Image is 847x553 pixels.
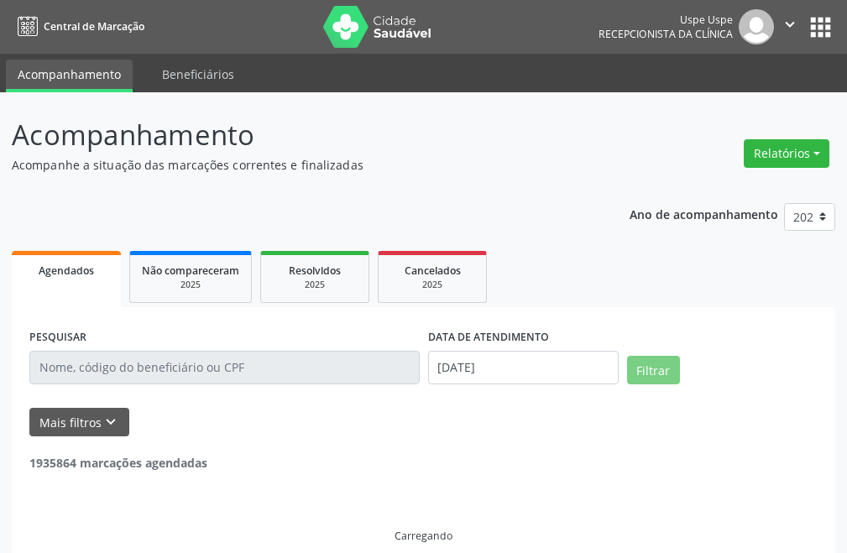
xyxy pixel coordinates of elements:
[29,351,420,384] input: Nome, código do beneficiário ou CPF
[273,279,357,291] div: 2025
[142,279,239,291] div: 2025
[390,279,474,291] div: 2025
[102,413,120,431] i: keyboard_arrow_down
[39,263,94,278] span: Agendados
[627,356,680,384] button: Filtrar
[395,529,452,543] div: Carregando
[29,455,207,471] strong: 1935864 marcações agendadas
[12,156,588,174] p: Acompanhe a situação das marcações correntes e finalizadas
[428,325,549,351] label: DATA DE ATENDIMENTO
[142,263,239,278] span: Não compareceram
[29,408,129,437] button: Mais filtroskeyboard_arrow_down
[12,13,144,40] a: Central de Marcação
[806,13,835,42] button: apps
[44,19,144,34] span: Central de Marcação
[29,325,86,351] label: PESQUISAR
[781,15,799,34] i: 
[630,203,778,224] p: Ano de acompanhamento
[6,60,133,92] a: Acompanhamento
[599,27,733,41] span: Recepcionista da clínica
[599,13,733,27] div: Uspe Uspe
[428,351,619,384] input: Selecione um intervalo
[405,263,461,278] span: Cancelados
[12,114,588,156] p: Acompanhamento
[150,60,246,89] a: Beneficiários
[289,263,341,278] span: Resolvidos
[744,139,829,168] button: Relatórios
[739,9,774,44] img: img
[774,9,806,44] button: 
